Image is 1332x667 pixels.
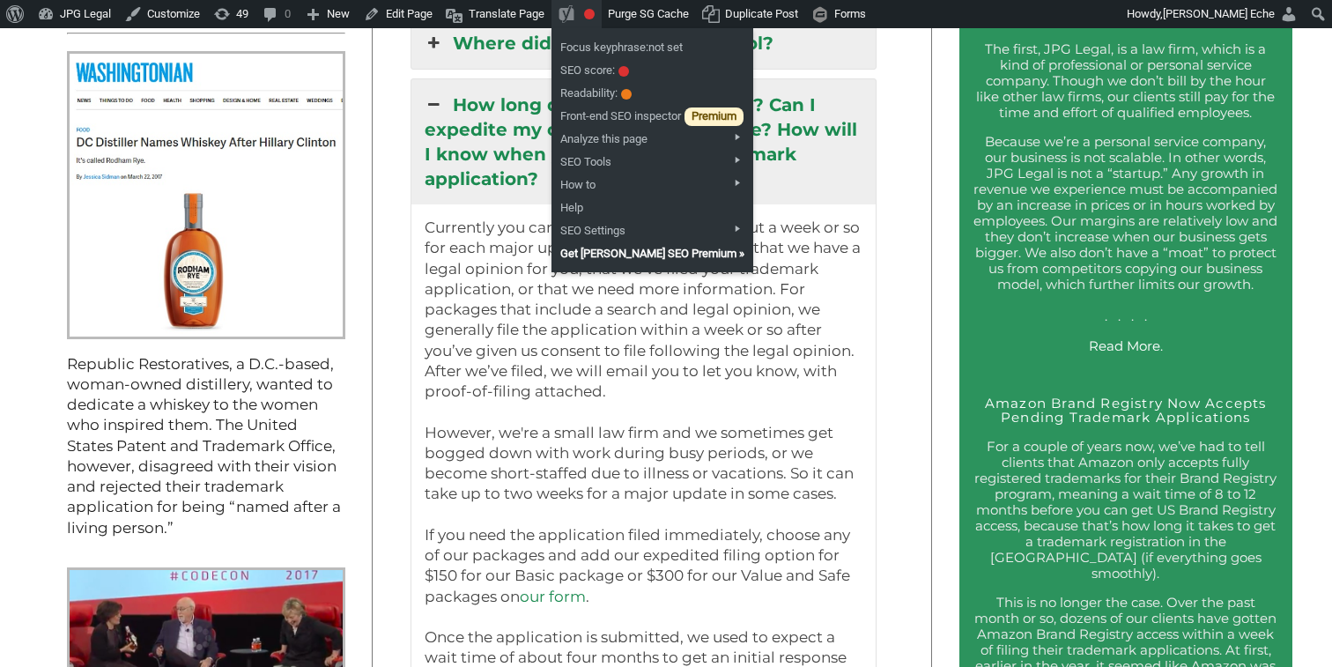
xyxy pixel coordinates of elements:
[1163,7,1275,20] span: [PERSON_NAME] Eche
[551,217,753,240] div: SEO Settings
[551,102,753,125] a: Front-end SEO inspector
[621,89,632,100] div: OK
[973,439,1279,582] p: For a couple of years now, we’ve had to tell clients that Amazon only accepts fully registered tr...
[584,9,595,19] div: Focus keyphrase not set
[67,51,346,340] img: Rodham Rye People Screenshot
[1089,337,1163,354] a: Read More.
[684,107,744,126] span: Premium
[520,588,586,605] a: our form
[551,79,753,102] div: Readability:
[551,33,753,56] div: Focus keyphrase:
[411,79,876,204] a: How long does the process take? Can I expedite my order for faster service? How will I know when ...
[551,171,753,194] div: How to
[551,148,753,171] div: SEO Tools
[618,66,629,77] div: Focus keyphrase not set
[648,33,683,62] span: not set
[551,125,753,148] div: Analyze this page
[551,194,753,217] a: Help
[551,56,753,79] div: SEO score:
[67,354,346,538] p: Republic Restoratives, a D.C.-based, woman-owned distillery, wanted to dedicate a whiskey to the ...
[973,41,1279,121] p: The first, JPG Legal, is a law firm, which is a kind of professional or personal service company....
[560,240,744,268] a: Get [PERSON_NAME] SEO Premium »
[411,18,876,69] a: Where did you attend law school?
[985,395,1267,426] a: Amazon Brand Registry Now Accepts Pending Trademark Applications
[973,134,1279,324] p: Because we’re a personal service company, our business is not scalable. In other words, JPG Legal...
